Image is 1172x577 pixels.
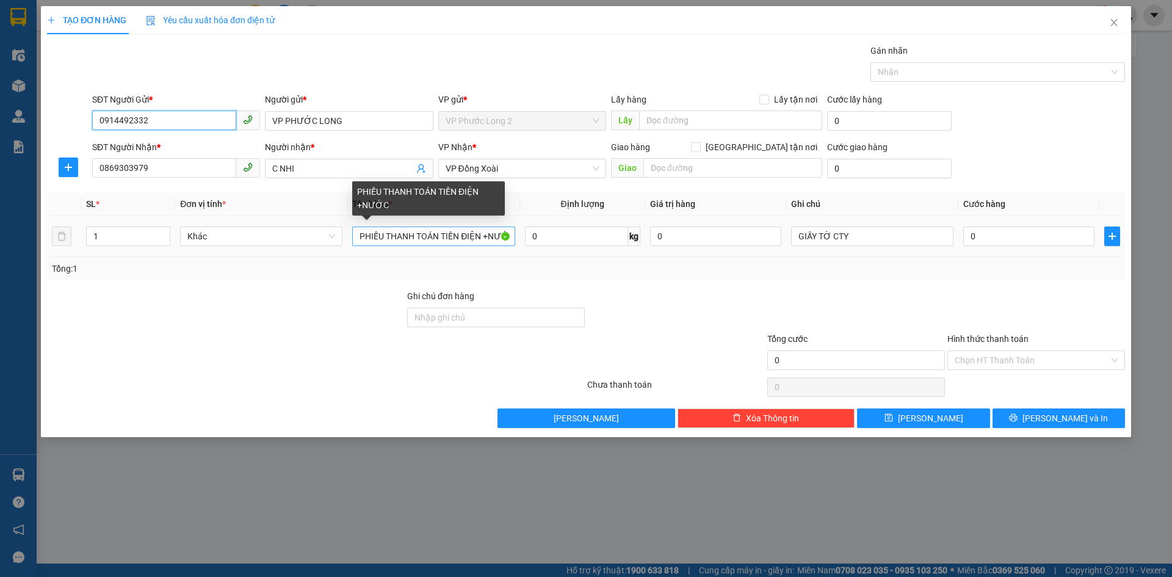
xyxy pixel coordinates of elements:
[827,159,952,178] input: Cước giao hàng
[650,227,781,246] input: 0
[769,93,822,106] span: Lấy tận nơi
[650,199,695,209] span: Giá trị hàng
[561,199,604,209] span: Định lượng
[746,412,799,425] span: Xóa Thông tin
[416,164,426,173] span: user-add
[1104,227,1120,246] button: plus
[180,199,226,209] span: Đơn vị tính
[701,140,822,154] span: [GEOGRAPHIC_DATA] tận nơi
[1022,412,1108,425] span: [PERSON_NAME] và In
[243,115,253,125] span: phone
[963,199,1005,209] span: Cước hàng
[92,140,260,154] div: SĐT Người Nhận
[59,158,78,177] button: plus
[407,291,474,301] label: Ghi chú đơn hàng
[884,413,893,423] span: save
[611,142,650,152] span: Giao hàng
[898,412,963,425] span: [PERSON_NAME]
[497,408,675,428] button: [PERSON_NAME]
[1009,413,1018,423] span: printer
[352,227,515,246] input: VD: Bàn, Ghế
[733,413,741,423] span: delete
[767,334,808,344] span: Tổng cước
[791,227,953,246] input: Ghi Chú
[870,46,908,56] label: Gán nhãn
[611,95,646,104] span: Lấy hàng
[47,16,56,24] span: plus
[47,15,126,25] span: TẠO ĐƠN HÀNG
[438,93,606,106] div: VP gửi
[146,16,156,26] img: icon
[146,15,275,25] span: Yêu cầu xuất hóa đơn điện tử
[993,408,1125,428] button: printer[PERSON_NAME] và In
[827,95,882,104] label: Cước lấy hàng
[857,408,989,428] button: save[PERSON_NAME]
[628,227,640,246] span: kg
[243,162,253,172] span: phone
[611,111,639,130] span: Lấy
[947,334,1029,344] label: Hình thức thanh toán
[554,412,619,425] span: [PERSON_NAME]
[786,192,958,216] th: Ghi chú
[639,111,822,130] input: Dọc đường
[86,199,96,209] span: SL
[446,159,599,178] span: VP Đồng Xoài
[827,111,952,131] input: Cước lấy hàng
[643,158,822,178] input: Dọc đường
[678,408,855,428] button: deleteXóa Thông tin
[438,142,472,152] span: VP Nhận
[1109,18,1119,27] span: close
[352,181,505,216] div: PHIẾU THANH TOÁN TIỀN ĐIỆN +NƯỚC
[187,227,335,245] span: Khác
[407,308,585,327] input: Ghi chú đơn hàng
[59,162,78,172] span: plus
[1105,231,1120,241] span: plus
[446,112,599,130] span: VP Phước Long 2
[1097,6,1131,40] button: Close
[827,142,888,152] label: Cước giao hàng
[52,262,452,275] div: Tổng: 1
[265,140,433,154] div: Người nhận
[611,158,643,178] span: Giao
[92,93,260,106] div: SĐT Người Gửi
[52,227,71,246] button: delete
[265,93,433,106] div: Người gửi
[586,378,766,399] div: Chưa thanh toán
